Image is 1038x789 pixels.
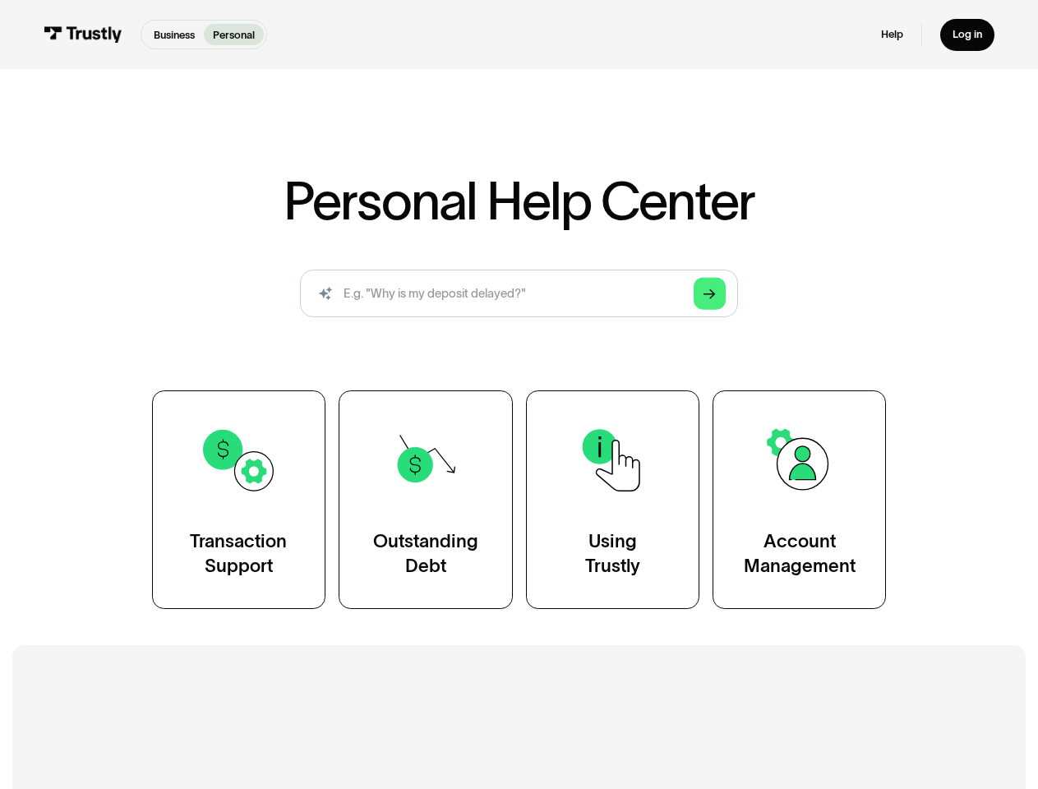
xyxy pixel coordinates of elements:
[339,390,512,609] a: OutstandingDebt
[145,24,204,46] a: Business
[526,390,699,609] a: UsingTrustly
[154,27,195,43] p: Business
[213,27,255,43] p: Personal
[953,28,982,42] div: Log in
[940,19,994,51] a: Log in
[744,529,856,578] div: Account Management
[881,28,903,42] a: Help
[204,24,264,46] a: Personal
[585,529,640,578] div: Using Trustly
[44,26,122,43] img: Trustly Logo
[152,390,325,609] a: TransactionSupport
[300,270,737,318] form: Search
[300,270,737,318] input: search
[190,529,287,578] div: Transaction Support
[373,529,478,578] div: Outstanding Debt
[713,390,886,609] a: AccountManagement
[284,174,754,227] h1: Personal Help Center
